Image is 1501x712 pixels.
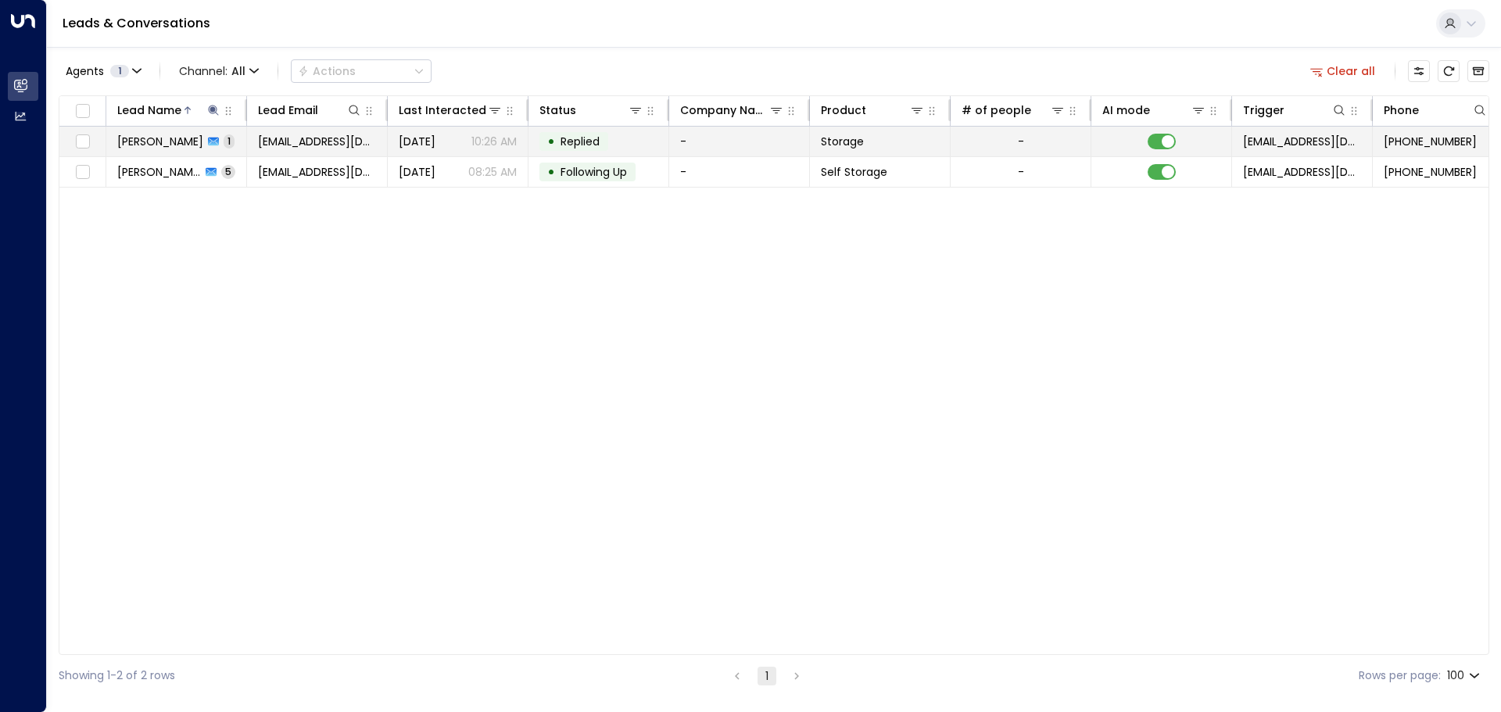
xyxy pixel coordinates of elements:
[258,101,362,120] div: Lead Email
[547,159,555,185] div: •
[962,101,1031,120] div: # of people
[1102,101,1150,120] div: AI mode
[680,101,768,120] div: Company Name
[1384,164,1477,180] span: +447720877180
[73,102,92,121] span: Toggle select all
[117,101,181,120] div: Lead Name
[1359,667,1441,684] label: Rows per page:
[117,164,201,180] span: Garry Rudge
[59,60,147,82] button: Agents1
[669,127,810,156] td: -
[727,666,807,685] nav: pagination navigation
[1018,134,1024,149] div: -
[962,101,1066,120] div: # of people
[1018,164,1024,180] div: -
[1467,60,1489,82] button: Archived Leads
[539,101,643,120] div: Status
[221,165,235,178] span: 5
[1384,134,1477,149] span: +447707251804
[669,157,810,187] td: -
[1243,134,1361,149] span: leads@space-station.co.uk
[561,164,627,180] span: Following Up
[117,134,203,149] span: Charlie Rudge
[758,667,776,685] button: page 1
[1408,60,1430,82] button: Customize
[173,60,265,82] span: Channel:
[258,164,376,180] span: gazrudge@googlemail.com
[680,101,784,120] div: Company Name
[298,64,356,78] div: Actions
[258,101,318,120] div: Lead Email
[471,134,517,149] p: 10:26 AM
[73,132,92,152] span: Toggle select row
[231,65,245,77] span: All
[547,128,555,155] div: •
[468,164,517,180] p: 08:25 AM
[73,163,92,182] span: Toggle select row
[821,164,887,180] span: Self Storage
[110,65,129,77] span: 1
[1384,101,1419,120] div: Phone
[561,134,600,149] span: Replied
[1102,101,1206,120] div: AI mode
[821,101,866,120] div: Product
[59,667,175,684] div: Showing 1-2 of 2 rows
[63,14,210,32] a: Leads & Conversations
[291,59,432,83] div: Button group with a nested menu
[399,101,503,120] div: Last Interacted
[1243,164,1361,180] span: wakefield@space-station.co.uk
[399,101,486,120] div: Last Interacted
[1447,664,1483,687] div: 100
[258,134,376,149] span: charlesrudge@hotmail.com
[399,134,435,149] span: Yesterday
[291,59,432,83] button: Actions
[821,101,925,120] div: Product
[399,164,435,180] span: Jan 13, 2025
[1304,60,1382,82] button: Clear all
[1438,60,1460,82] span: Refresh
[173,60,265,82] button: Channel:All
[821,134,864,149] span: Storage
[117,101,221,120] div: Lead Name
[1243,101,1284,120] div: Trigger
[539,101,576,120] div: Status
[224,134,235,148] span: 1
[1384,101,1488,120] div: Phone
[1243,101,1347,120] div: Trigger
[66,66,104,77] span: Agents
